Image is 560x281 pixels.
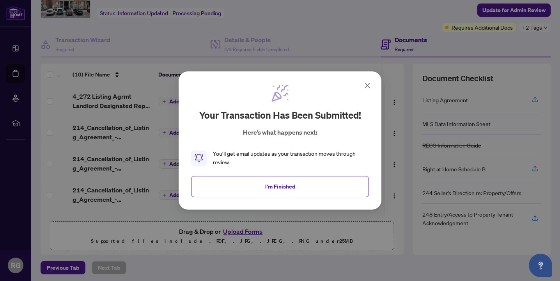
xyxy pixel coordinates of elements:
span: I'm Finished [265,180,295,193]
h2: Your transaction has been submitted! [199,109,361,121]
div: You’ll get email updates as your transaction moves through review. [213,149,369,167]
p: Here’s what happens next: [243,128,317,137]
button: I'm Finished [191,176,369,197]
button: Open asap [529,254,552,277]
